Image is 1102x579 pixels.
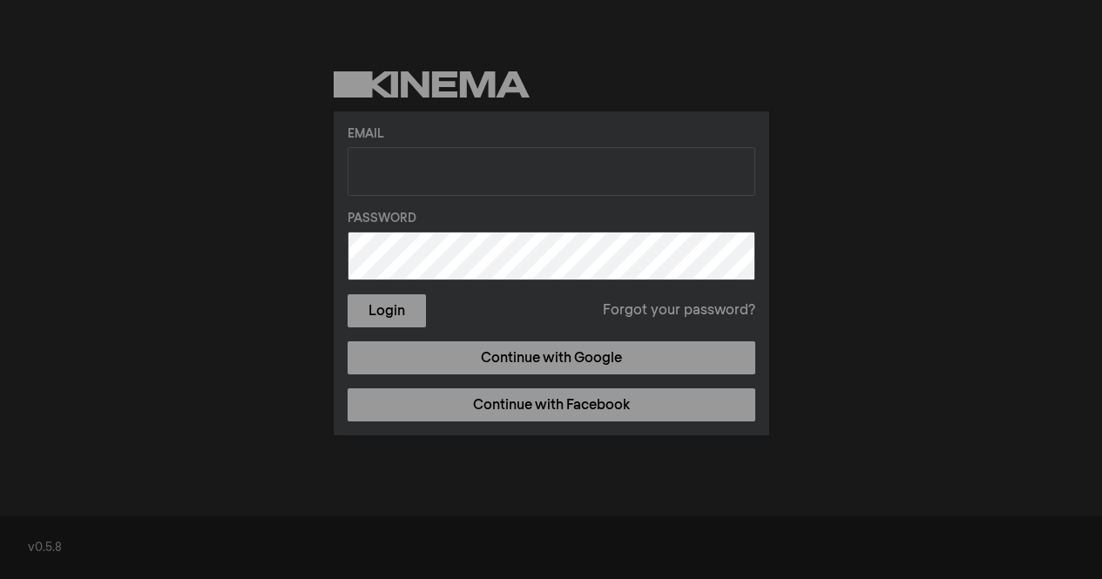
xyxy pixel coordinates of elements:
[603,300,755,321] a: Forgot your password?
[348,388,755,421] a: Continue with Facebook
[348,341,755,374] a: Continue with Google
[348,125,755,144] label: Email
[348,294,426,327] button: Login
[348,210,755,228] label: Password
[28,539,1074,557] div: v0.5.8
